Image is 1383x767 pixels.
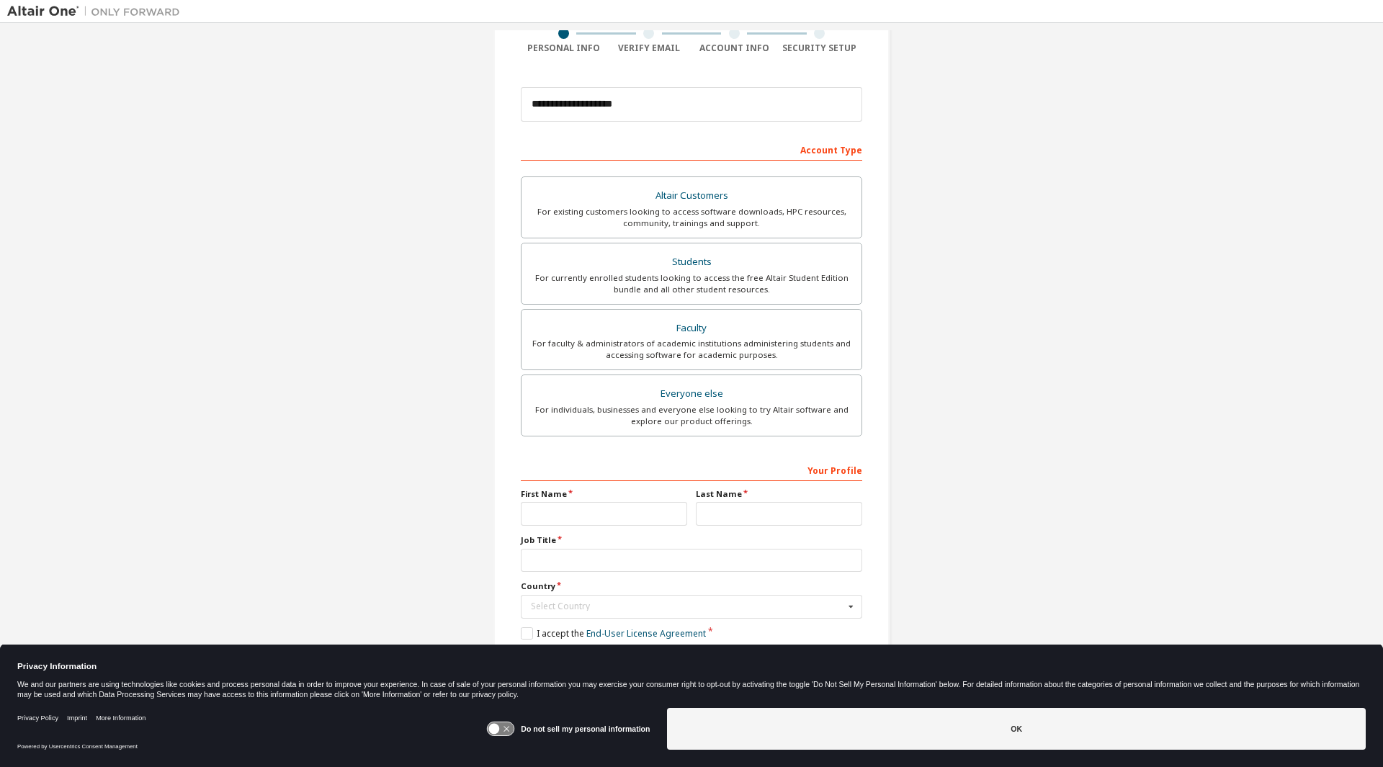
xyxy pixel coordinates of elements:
[530,384,853,404] div: Everyone else
[530,186,853,206] div: Altair Customers
[521,534,862,546] label: Job Title
[777,42,863,54] div: Security Setup
[530,272,853,295] div: For currently enrolled students looking to access the free Altair Student Edition bundle and all ...
[531,602,844,611] div: Select Country
[521,42,607,54] div: Personal Info
[530,252,853,272] div: Students
[521,580,862,592] label: Country
[7,4,187,19] img: Altair One
[530,404,853,427] div: For individuals, businesses and everyone else looking to try Altair software and explore our prod...
[530,318,853,338] div: Faculty
[521,138,862,161] div: Account Type
[530,206,853,229] div: For existing customers looking to access software downloads, HPC resources, community, trainings ...
[696,488,862,500] label: Last Name
[521,488,687,500] label: First Name
[530,338,853,361] div: For faculty & administrators of academic institutions administering students and accessing softwa...
[521,627,706,640] label: I accept the
[691,42,777,54] div: Account Info
[607,42,692,54] div: Verify Email
[521,458,862,481] div: Your Profile
[586,627,706,640] a: End-User License Agreement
